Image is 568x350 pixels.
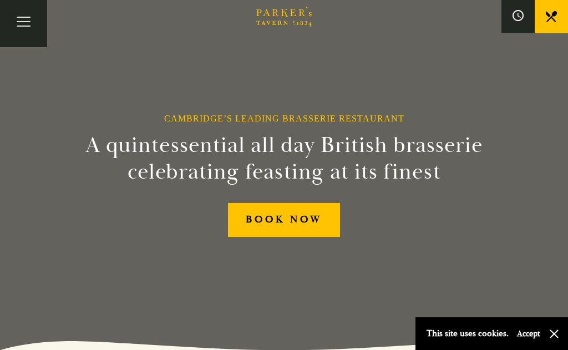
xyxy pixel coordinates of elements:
p: This site uses cookies. [427,326,509,342]
h1: Cambridge’s Leading Brasserie Restaurant [164,113,404,124]
button: Accept [517,328,540,339]
button: Close and accept [549,328,560,339]
a: BOOK NOW [228,203,341,237]
h2: A quintessential all day British brasserie celebrating feasting at its finest [75,132,493,185]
